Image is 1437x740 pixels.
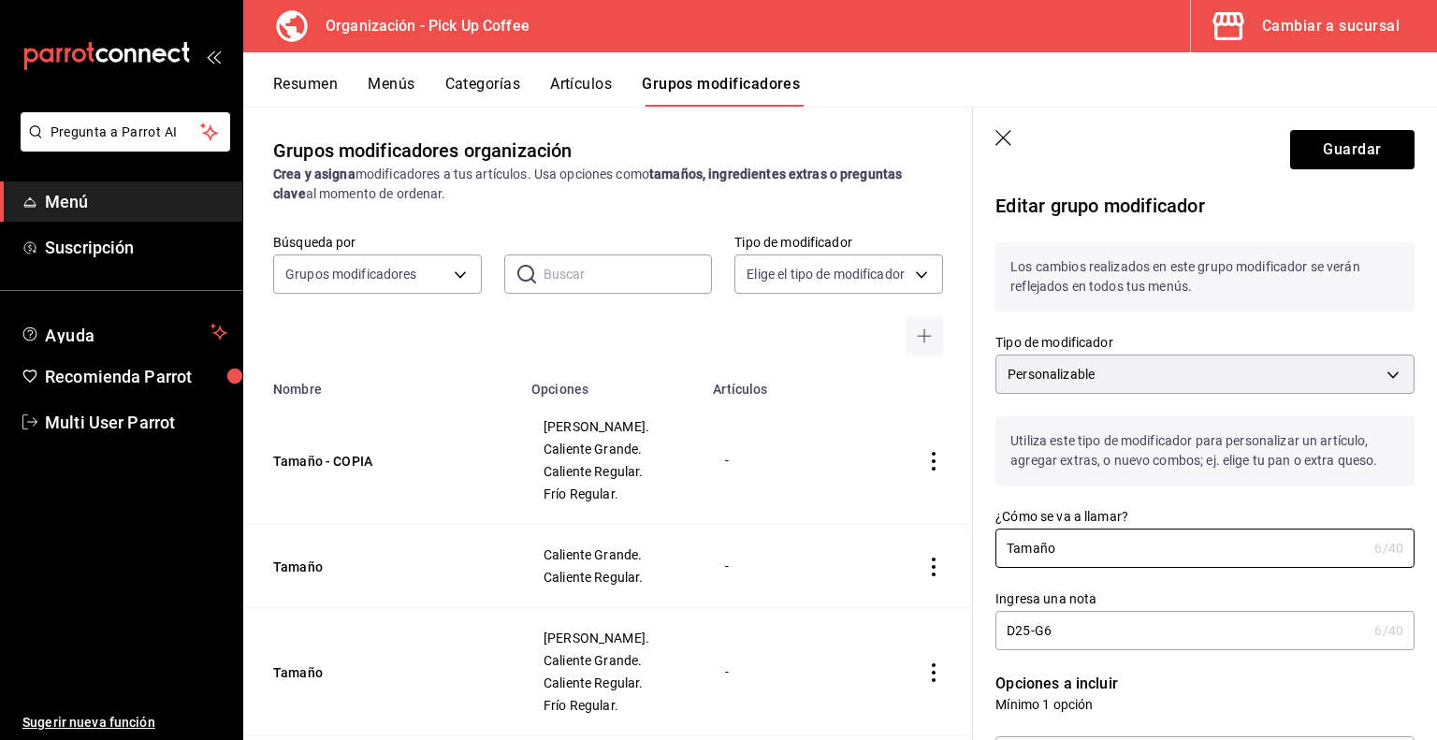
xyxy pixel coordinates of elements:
div: - [724,450,872,471]
span: Caliente Grande. [544,443,678,456]
p: Los cambios realizados en este grupo modificador se verán reflejados en todos tus menús. [995,242,1415,312]
p: Utiliza este tipo de modificador para personalizar un artículo, agregar extras, o nuevo combos; e... [995,416,1415,486]
span: Caliente Regular. [544,465,678,478]
span: Caliente Grande. [544,654,678,667]
div: - [724,661,872,682]
strong: Crea y asigna [273,167,356,181]
input: Buscar [544,255,713,293]
button: Pregunta a Parrot AI [21,112,230,152]
button: actions [924,663,943,682]
span: Recomienda Parrot [45,364,227,389]
span: Frío Regular. [544,699,678,712]
button: Resumen [273,75,338,107]
button: actions [924,558,943,576]
span: Elige el tipo de modificador [747,265,905,283]
button: Menús [368,75,414,107]
label: Búsqueda por [273,236,482,249]
button: Tamaño - COPIA [273,452,498,471]
p: Mínimo 1 opción [995,695,1415,714]
span: Menú [45,189,227,214]
div: 6 /40 [1374,539,1403,558]
div: - [724,556,872,576]
input: Nota de uso interno, no visible para el cliente [995,612,1367,649]
div: modificadores a tus artículos. Usa opciones como al momento de ordenar. [273,165,943,204]
p: Opciones a incluir [995,673,1415,695]
span: Ayuda [45,321,203,343]
span: Caliente Regular. [544,571,678,584]
span: Pregunta a Parrot AI [51,123,201,142]
button: actions [924,452,943,471]
span: [PERSON_NAME]. [544,420,678,433]
span: Frío Regular. [544,487,678,501]
div: Grupos modificadores organización [273,137,572,165]
button: Categorías [445,75,521,107]
th: Artículos [702,370,894,397]
button: Tamaño [273,663,498,682]
button: Grupos modificadores [642,75,800,107]
label: ¿Cómo se va a llamar? [995,510,1415,523]
button: Artículos [550,75,612,107]
span: [PERSON_NAME]. [544,631,678,645]
span: Grupos modificadores [285,265,417,283]
th: Nombre [243,370,520,397]
div: navigation tabs [273,75,1437,107]
th: Opciones [520,370,702,397]
span: Caliente Regular. [544,676,678,689]
span: Caliente Grande. [544,548,678,561]
p: Editar grupo modificador [995,192,1415,220]
a: Pregunta a Parrot AI [13,136,230,155]
label: Ingresa una nota [995,592,1415,605]
label: Tipo de modificador [734,236,943,249]
div: Cambiar a sucursal [1262,13,1400,39]
button: open_drawer_menu [206,49,221,64]
span: Multi User Parrot [45,410,227,435]
label: Tipo de modificador [995,336,1415,349]
span: Sugerir nueva función [22,713,227,733]
span: Suscripción [45,235,227,260]
div: 6 /40 [1374,621,1403,640]
h3: Organización - Pick Up Coffee [311,15,530,37]
button: Guardar [1290,130,1415,169]
button: Tamaño [273,558,498,576]
span: Personalizable [1008,365,1095,384]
